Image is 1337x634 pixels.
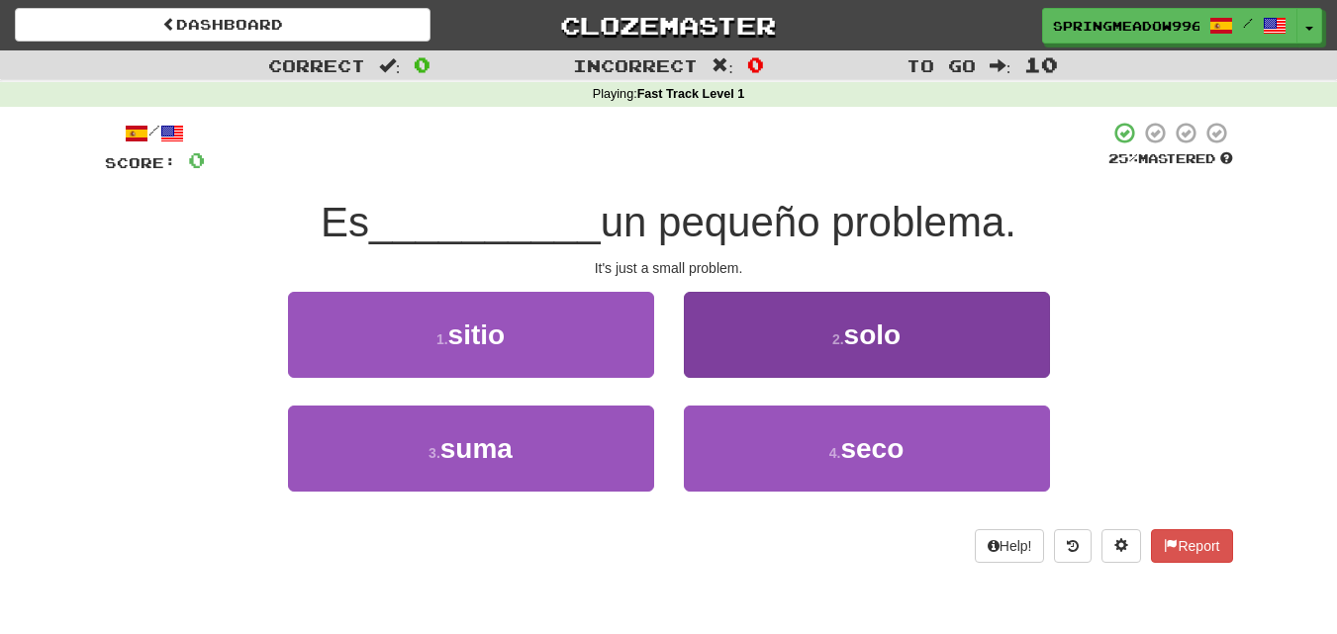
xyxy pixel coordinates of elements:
[1053,17,1199,35] span: SpringMeadow9961
[448,319,506,350] span: sitio
[712,57,733,74] span: :
[637,87,745,101] strong: Fast Track Level 1
[844,319,902,350] span: solo
[1151,529,1232,563] button: Report
[684,406,1050,492] button: 4.seco
[832,331,844,347] small: 2 .
[460,8,876,43] a: Clozemaster
[188,147,205,172] span: 0
[288,406,654,492] button: 3.suma
[1054,529,1092,563] button: Round history (alt+y)
[573,55,698,75] span: Incorrect
[1108,150,1138,166] span: 25 %
[1108,150,1233,168] div: Mastered
[601,199,1016,245] span: un pequeño problema.
[829,445,841,461] small: 4 .
[907,55,976,75] span: To go
[1042,8,1297,44] a: SpringMeadow9961 /
[321,199,369,245] span: Es
[369,199,601,245] span: __________
[975,529,1045,563] button: Help!
[268,55,365,75] span: Correct
[840,433,904,464] span: seco
[288,292,654,378] button: 1.sitio
[105,258,1233,278] div: It's just a small problem.
[414,52,430,76] span: 0
[684,292,1050,378] button: 2.solo
[105,154,176,171] span: Score:
[429,445,440,461] small: 3 .
[1024,52,1058,76] span: 10
[1243,16,1253,30] span: /
[15,8,430,42] a: Dashboard
[747,52,764,76] span: 0
[990,57,1011,74] span: :
[379,57,401,74] span: :
[436,331,448,347] small: 1 .
[440,433,513,464] span: suma
[105,121,205,145] div: /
